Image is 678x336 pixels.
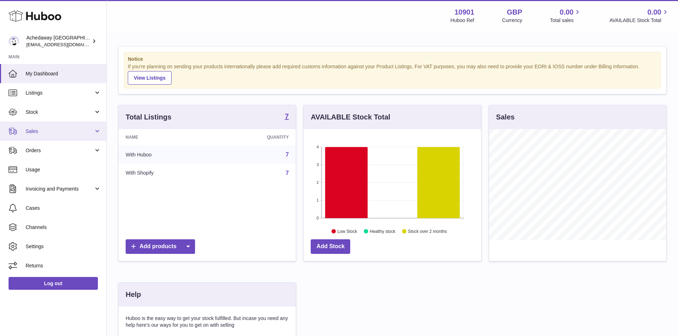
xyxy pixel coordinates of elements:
[507,7,522,17] strong: GBP
[26,128,94,135] span: Sales
[128,56,657,63] strong: Notice
[285,113,289,120] strong: 7
[126,315,289,329] p: Huboo is the easy way to get your stock fulfilled. But incase you need any help here's our ways f...
[9,36,19,47] img: admin@newpb.co.uk
[370,229,396,234] text: Healthy stock
[26,166,101,173] span: Usage
[317,198,319,202] text: 1
[26,186,94,192] span: Invoicing and Payments
[560,7,574,17] span: 0.00
[26,243,101,250] span: Settings
[454,7,474,17] strong: 10901
[609,7,669,24] a: 0.00 AVAILABLE Stock Total
[26,224,101,231] span: Channels
[496,112,515,122] h3: Sales
[609,17,669,24] span: AVAILABLE Stock Total
[26,70,101,77] span: My Dashboard
[26,262,101,269] span: Returns
[26,90,94,96] span: Listings
[502,17,522,24] div: Currency
[647,7,661,17] span: 0.00
[317,216,319,220] text: 0
[26,42,105,47] span: [EMAIL_ADDRESS][DOMAIN_NAME]
[550,7,582,24] a: 0.00 Total sales
[119,164,214,182] td: With Shopify
[126,239,195,254] a: Add products
[9,277,98,290] a: Log out
[311,112,390,122] h3: AVAILABLE Stock Total
[285,151,289,158] a: 7
[451,17,474,24] div: Huboo Ref
[26,109,94,116] span: Stock
[26,147,94,154] span: Orders
[317,162,319,167] text: 3
[337,229,357,234] text: Low Stock
[119,145,214,164] td: With Huboo
[317,145,319,149] text: 4
[128,63,657,85] div: If you're planning on sending your products internationally please add required customs informati...
[317,180,319,185] text: 2
[128,71,172,85] a: View Listings
[26,205,101,212] span: Cases
[119,129,214,145] th: Name
[126,290,141,299] h3: Help
[408,229,447,234] text: Stock over 2 months
[214,129,296,145] th: Quantity
[26,34,90,48] div: Achedaway [GEOGRAPHIC_DATA]
[285,113,289,121] a: 7
[126,112,172,122] h3: Total Listings
[285,170,289,176] a: 7
[550,17,582,24] span: Total sales
[311,239,350,254] a: Add Stock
